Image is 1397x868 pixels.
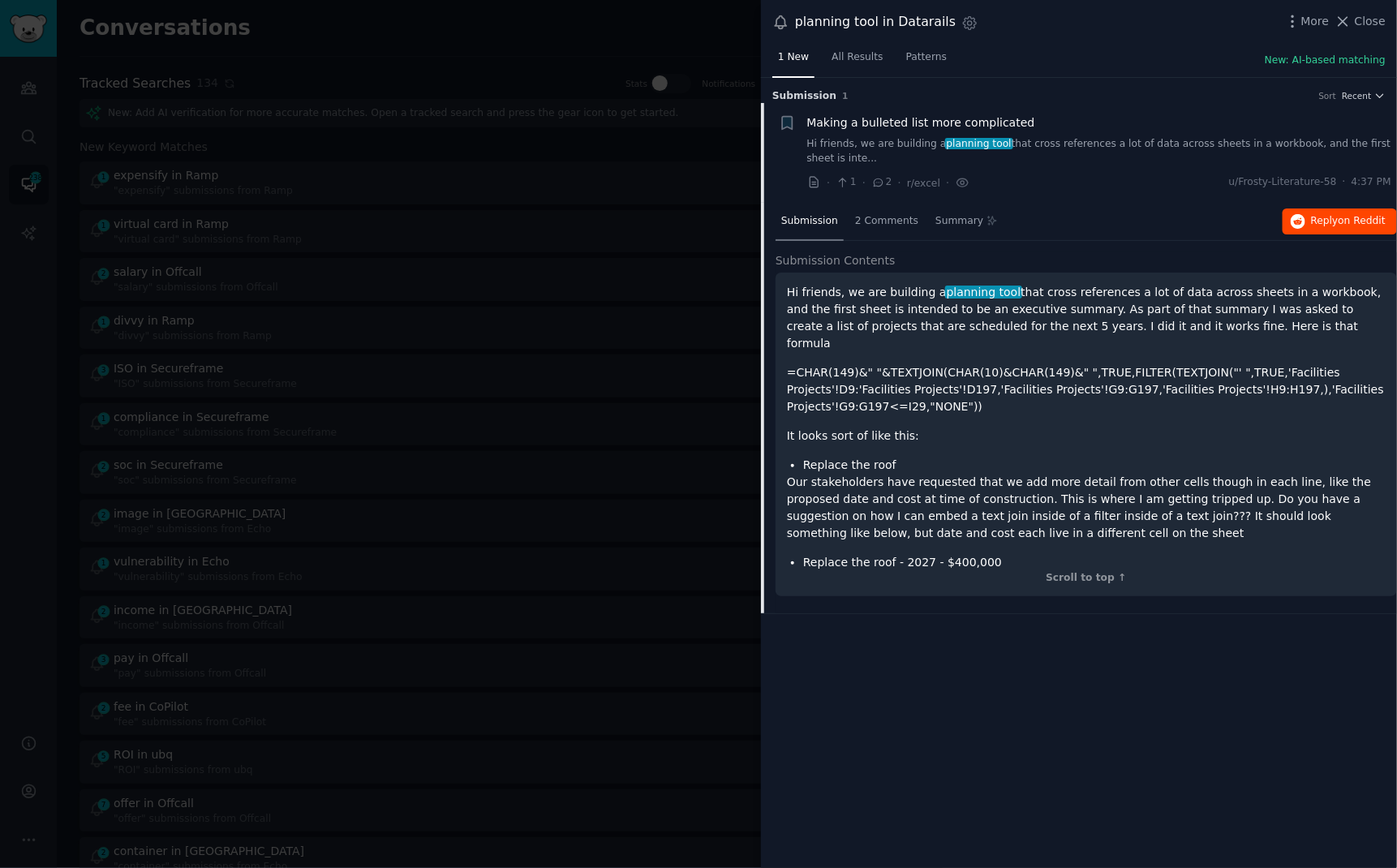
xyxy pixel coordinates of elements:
span: · [898,174,901,191]
span: Recent [1342,90,1371,101]
div: planning tool in Datarails [795,12,956,32]
span: More [1301,13,1330,30]
div: Sort [1319,90,1337,101]
span: 4:37 PM [1352,175,1391,190]
span: · [827,174,830,191]
span: 1 [842,91,848,101]
span: Submission [781,214,838,229]
span: · [862,174,866,191]
span: · [1343,175,1346,190]
button: Close [1335,13,1386,30]
span: Summary [935,214,983,229]
a: All Results [826,45,888,78]
p: Hi friends, we are building a that cross references a lot of data across sheets in a workbook, an... [787,284,1386,352]
p: =CHAR(149)&" "&TEXTJOIN(CHAR(10)&CHAR(149)&" ",TRUE,FILTER(TEXTJOIN("' ",TRUE,'Facilities Project... [787,364,1386,415]
span: All Results [832,50,883,65]
div: Scroll to top ↑ [787,571,1386,586]
a: 1 New [772,45,815,78]
p: It looks sort of like this: [787,428,1386,445]
button: More [1284,13,1330,30]
a: Patterns [901,45,952,78]
span: Close [1355,13,1386,30]
p: Our stakeholders have requested that we add more detail from other cells though in each line, lik... [787,474,1386,542]
span: 1 [836,175,856,190]
button: New: AI-based matching [1265,54,1386,68]
li: Replace the roof - 2027 - $400,000 [803,554,1386,571]
span: 2 Comments [855,214,918,229]
button: Recent [1342,90,1386,101]
a: Making a bulleted list more complicated [807,114,1035,131]
span: 1 New [778,50,809,65]
span: on Reddit [1339,215,1386,226]
a: Hi friends, we are building aplanning toolthat cross references a lot of data across sheets in a ... [807,137,1392,165]
span: Submission Contents [776,252,896,269]
li: Replace the roof [803,457,1386,474]
span: planning tool [945,138,1013,149]
span: Reply [1311,214,1386,229]
span: r/excel [907,178,940,189]
span: 2 [871,175,892,190]
span: planning tool [945,286,1022,299]
button: Replyon Reddit [1283,208,1397,234]
span: Patterns [906,50,947,65]
span: u/Frosty-Literature-58 [1229,175,1337,190]
span: · [946,174,949,191]
span: Submission [772,89,836,104]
